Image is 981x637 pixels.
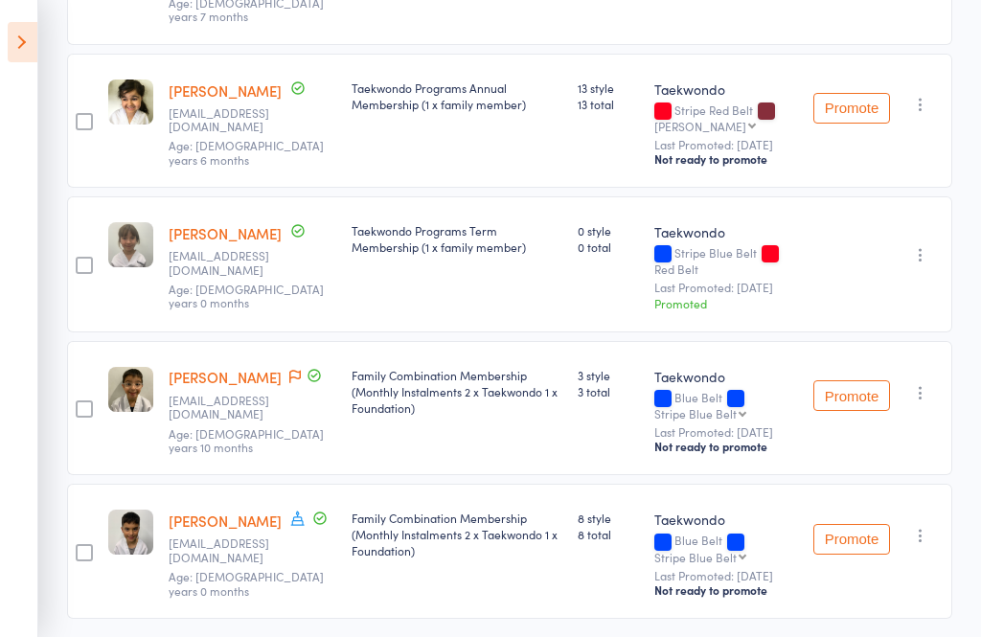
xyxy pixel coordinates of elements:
div: Not ready to promote [654,151,798,167]
span: Age: [DEMOGRAPHIC_DATA] years 10 months [169,425,324,455]
div: Not ready to promote [654,582,798,598]
div: Taekwondo [654,367,798,386]
img: image1715927351.png [108,367,153,412]
span: 13 style [578,80,639,96]
div: Stripe Blue Belt [654,551,737,563]
span: 0 style [578,222,639,239]
button: Promote [813,93,890,124]
small: b.thomas123@hotmail.com [169,249,293,277]
div: Taekwondo Programs Term Membership (1 x family member) [352,222,563,255]
small: Dubyosorio@gmail.com [169,394,293,421]
small: Dubyosorio@gmail.com [169,536,293,564]
small: Last Promoted: [DATE] [654,138,798,151]
a: [PERSON_NAME] [169,80,282,101]
a: [PERSON_NAME] [169,223,282,243]
span: Age: [DEMOGRAPHIC_DATA] years 6 months [169,137,324,167]
span: 8 total [578,526,639,542]
a: [PERSON_NAME] [169,511,282,531]
div: Taekwondo Programs Annual Membership (1 x family member) [352,80,563,112]
img: image1716535153.png [108,510,153,555]
button: Promote [813,524,890,555]
small: Last Promoted: [DATE] [654,281,798,294]
div: Taekwondo [654,80,798,99]
div: Blue Belt [654,534,798,562]
span: 0 total [578,239,639,255]
span: 3 total [578,383,639,399]
div: [PERSON_NAME] [654,120,746,132]
div: Promoted [654,295,798,311]
div: Stripe Red Belt [654,103,798,132]
span: Age: [DEMOGRAPHIC_DATA] years 0 months [169,281,324,310]
small: Last Promoted: [DATE] [654,569,798,582]
div: Family Combination Membership (Monthly Instalments 2 x Taekwondo 1 x Foundation) [352,367,563,416]
div: Family Combination Membership (Monthly Instalments 2 x Taekwondo 1 x Foundation) [352,510,563,558]
span: Age: [DEMOGRAPHIC_DATA] years 0 months [169,568,324,598]
span: 13 total [578,96,639,112]
span: Red Belt [654,261,698,277]
img: image1706913445.png [108,222,153,267]
a: [PERSON_NAME] [169,367,282,387]
div: Taekwondo [654,510,798,529]
span: 8 style [578,510,639,526]
button: Promote [813,380,890,411]
small: aysinlostar@hotmail.com [169,106,293,134]
div: Taekwondo [654,222,798,241]
img: image1615525029.png [108,80,153,125]
div: Blue Belt [654,391,798,420]
div: Stripe Blue Belt [654,407,737,420]
div: Not ready to promote [654,439,798,454]
div: Stripe Blue Belt [654,246,798,275]
span: 3 style [578,367,639,383]
small: Last Promoted: [DATE] [654,425,798,439]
